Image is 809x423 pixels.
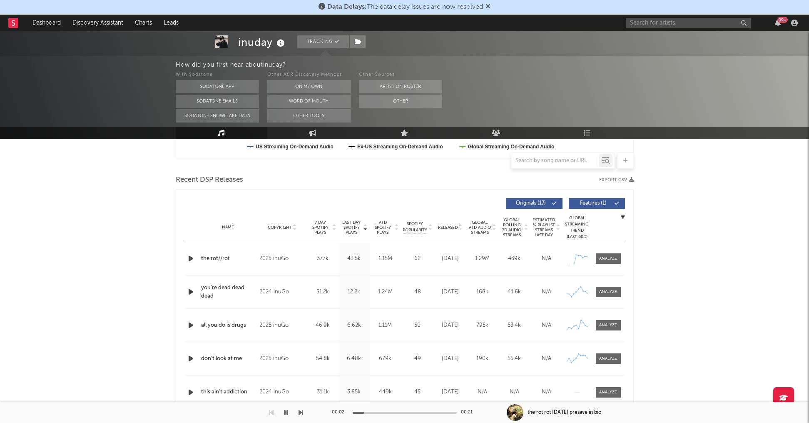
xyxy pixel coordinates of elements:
[533,255,560,263] div: N/A
[372,220,394,235] span: ATD Spotify Plays
[533,388,560,396] div: N/A
[372,355,399,363] div: 679k
[341,288,368,296] div: 12.2k
[468,255,496,263] div: 1.29M
[468,321,496,330] div: 795k
[372,255,399,263] div: 1.15M
[341,388,368,396] div: 3.65k
[569,198,625,209] button: Features(1)
[309,220,331,235] span: 7 Day Spotify Plays
[403,221,427,233] span: Spotify Popularity
[512,201,550,206] span: Originals ( 17 )
[403,321,432,330] div: 50
[359,70,442,80] div: Other Sources
[129,15,158,31] a: Charts
[461,408,478,418] div: 00:21
[176,175,243,185] span: Recent DSP Releases
[309,321,336,330] div: 46.9k
[201,388,256,396] a: this ain't addiction
[506,198,563,209] button: Originals(17)
[574,201,612,206] span: Features ( 1 )
[327,4,365,10] span: Data Delays
[309,388,336,396] div: 31.1k
[626,18,751,28] input: Search for artists
[327,4,483,10] span: : The data delay issues are now resolved
[533,355,560,363] div: N/A
[201,284,256,300] a: you're dead dead dead
[403,255,432,263] div: 62
[309,355,336,363] div: 54.8k
[341,255,368,263] div: 43.5k
[259,254,305,264] div: 2025 inuGo
[500,218,523,238] span: Global Rolling 7D Audio Streams
[777,17,788,23] div: 99 +
[267,95,351,108] button: Word Of Mouth
[372,321,399,330] div: 1.11M
[500,388,528,396] div: N/A
[201,255,256,263] a: the rot//rot
[468,388,496,396] div: N/A
[268,225,292,230] span: Copyright
[259,287,305,297] div: 2024 inuGo
[176,80,259,93] button: Sodatone App
[533,218,555,238] span: Estimated % Playlist Streams Last Day
[341,321,368,330] div: 6.62k
[775,20,781,26] button: 99+
[468,355,496,363] div: 190k
[438,225,458,230] span: Released
[436,388,464,396] div: [DATE]
[500,355,528,363] div: 55.4k
[468,220,491,235] span: Global ATD Audio Streams
[403,288,432,296] div: 48
[485,4,490,10] span: Dismiss
[176,95,259,108] button: Sodatone Emails
[176,70,259,80] div: With Sodatone
[533,321,560,330] div: N/A
[201,321,256,330] a: all you do is drugs
[309,255,336,263] div: 377k
[500,321,528,330] div: 53.4k
[436,288,464,296] div: [DATE]
[599,178,634,183] button: Export CSV
[27,15,67,31] a: Dashboard
[372,288,399,296] div: 1.24M
[500,255,528,263] div: 439k
[332,408,348,418] div: 00:02
[436,321,464,330] div: [DATE]
[468,288,496,296] div: 168k
[297,35,349,48] button: Tracking
[357,144,443,150] text: Ex-US Streaming On-Demand Audio
[500,288,528,296] div: 41.6k
[403,355,432,363] div: 49
[259,320,305,330] div: 2025 inuGo
[259,387,305,397] div: 2024 inuGo
[267,70,351,80] div: Other A&R Discovery Methods
[259,354,305,364] div: 2025 inuGo
[267,109,351,123] button: Other Tools
[403,388,432,396] div: 45
[359,80,442,93] button: Artist on Roster
[565,215,590,240] div: Global Streaming Trend (Last 60D)
[468,144,554,150] text: Global Streaming On-Demand Audio
[533,288,560,296] div: N/A
[511,158,599,164] input: Search by song name or URL
[359,95,442,108] button: Other
[67,15,129,31] a: Discovery Assistant
[158,15,184,31] a: Leads
[201,224,256,230] div: Name
[238,35,287,49] div: inuday
[176,109,259,123] button: Sodatone Snowflake Data
[201,355,256,363] a: don't look at me
[256,144,334,150] text: US Streaming On-Demand Audio
[372,388,399,396] div: 449k
[436,355,464,363] div: [DATE]
[436,255,464,263] div: [DATE]
[341,220,363,235] span: Last Day Spotify Plays
[341,355,368,363] div: 6.48k
[267,80,351,93] button: On My Own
